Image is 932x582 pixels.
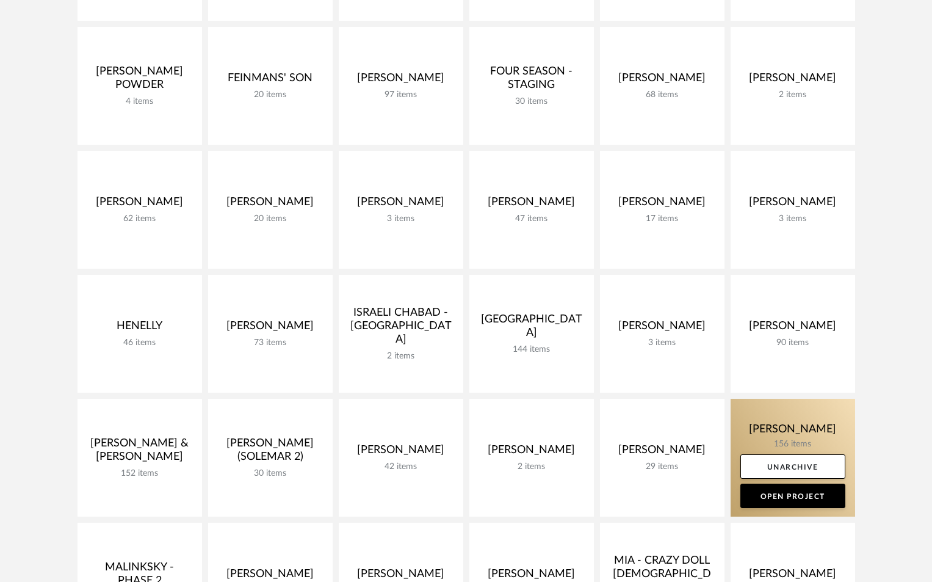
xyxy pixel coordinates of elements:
div: [PERSON_NAME] [479,443,584,462]
div: [PERSON_NAME] [610,319,715,338]
div: 46 items [87,338,192,348]
div: [PERSON_NAME] [349,71,453,90]
div: FEINMANS' SON [218,71,323,90]
div: 90 items [740,338,845,348]
a: Unarchive [740,454,845,479]
div: 68 items [610,90,715,100]
div: 29 items [610,462,715,472]
div: 2 items [349,351,453,362]
div: HENELLY [87,319,192,338]
div: 30 items [218,468,323,479]
div: 97 items [349,90,453,100]
div: 20 items [218,90,323,100]
div: [PERSON_NAME] [349,443,453,462]
div: 3 items [349,214,453,224]
div: FOUR SEASON - STAGING [479,65,584,96]
div: 4 items [87,96,192,107]
div: [GEOGRAPHIC_DATA] [479,313,584,344]
div: 47 items [479,214,584,224]
div: 2 items [479,462,584,472]
div: [PERSON_NAME] [740,71,845,90]
div: [PERSON_NAME] [218,195,323,214]
div: 73 items [218,338,323,348]
div: [PERSON_NAME] [740,319,845,338]
div: [PERSON_NAME] [740,195,845,214]
div: 42 items [349,462,453,472]
div: [PERSON_NAME] [610,71,715,90]
div: [PERSON_NAME] POWDER [87,65,192,96]
div: 17 items [610,214,715,224]
div: 3 items [610,338,715,348]
div: 144 items [479,344,584,355]
div: [PERSON_NAME] [610,195,715,214]
div: 3 items [740,214,845,224]
div: [PERSON_NAME] [218,319,323,338]
div: [PERSON_NAME] [87,195,192,214]
div: [PERSON_NAME] & [PERSON_NAME] [87,437,192,468]
div: 152 items [87,468,192,479]
div: [PERSON_NAME] [610,443,715,462]
div: 2 items [740,90,845,100]
div: 30 items [479,96,584,107]
div: 62 items [87,214,192,224]
div: [PERSON_NAME] (SOLEMAR 2) [218,437,323,468]
a: Open Project [740,484,845,508]
div: [PERSON_NAME] [349,195,453,214]
div: ISRAELI CHABAD - [GEOGRAPHIC_DATA] [349,306,453,351]
div: [PERSON_NAME] [479,195,584,214]
div: 20 items [218,214,323,224]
